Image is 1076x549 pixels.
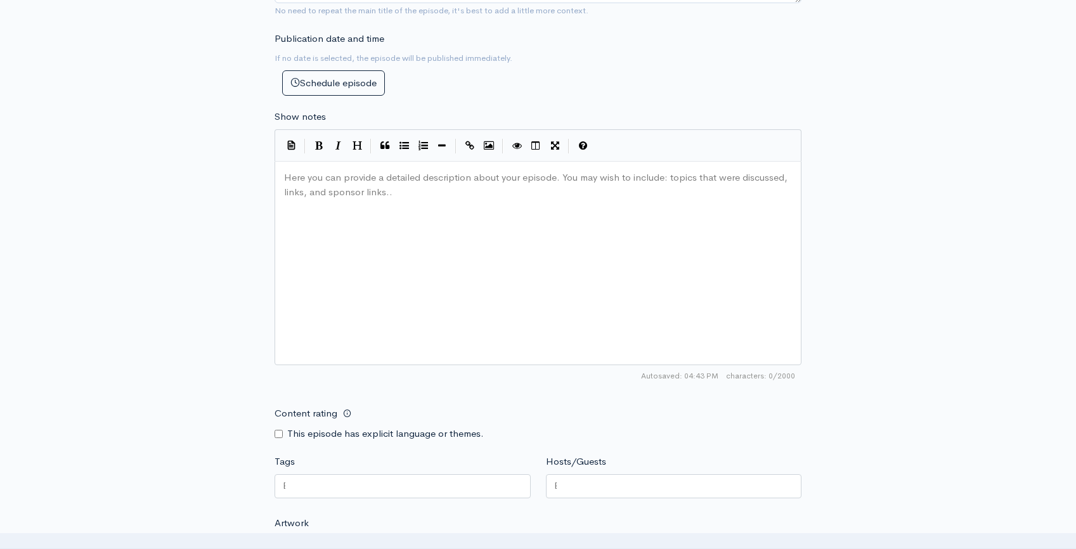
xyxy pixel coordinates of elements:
[573,136,592,155] button: Markdown Guide
[370,139,372,153] i: |
[282,136,301,155] button: Insert Show Notes Template
[287,427,484,441] label: This episode has explicit language or themes.
[726,370,795,382] span: 0/2000
[432,136,451,155] button: Insert Horizontal Line
[275,32,384,46] label: Publication date and time
[328,136,347,155] button: Italic
[375,136,394,155] button: Quote
[394,136,413,155] button: Generic List
[275,533,801,545] small: If no artwork is selected your default podcast artwork will be used
[283,479,285,493] input: Enter tags for this episode
[502,139,503,153] i: |
[304,139,306,153] i: |
[347,136,366,155] button: Heading
[309,136,328,155] button: Bold
[507,136,526,155] button: Toggle Preview
[641,370,718,382] span: Autosaved: 04:43 PM
[455,139,457,153] i: |
[479,136,498,155] button: Insert Image
[568,139,569,153] i: |
[545,136,564,155] button: Toggle Fullscreen
[554,479,557,493] input: Enter the names of the people that appeared on this episode
[275,516,309,531] label: Artwork
[526,136,545,155] button: Toggle Side by Side
[275,53,512,63] small: If no date is selected, the episode will be published immediately.
[275,455,295,469] label: Tags
[413,136,432,155] button: Numbered List
[275,5,588,16] small: No need to repeat the main title of the episode, it's best to add a little more context.
[282,70,385,96] button: Schedule episode
[275,110,326,124] label: Show notes
[275,401,337,427] label: Content rating
[460,136,479,155] button: Create Link
[546,455,606,469] label: Hosts/Guests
